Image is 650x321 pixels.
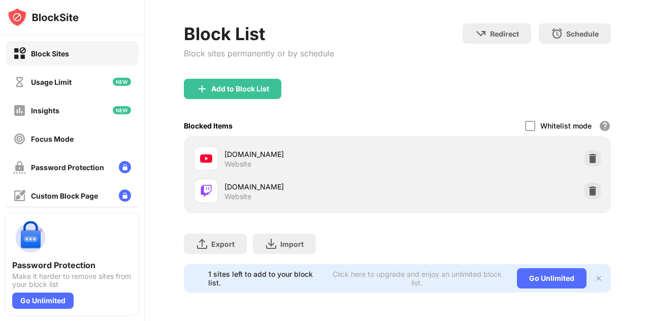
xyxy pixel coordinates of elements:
img: password-protection-off.svg [13,161,26,174]
img: insights-off.svg [13,104,26,117]
img: lock-menu.svg [119,161,131,173]
div: Usage Limit [31,78,72,86]
div: Go Unlimited [12,293,74,309]
img: logo-blocksite.svg [7,7,79,27]
div: Insights [31,106,59,115]
div: Block Sites [31,49,69,58]
div: [DOMAIN_NAME] [224,181,398,192]
img: new-icon.svg [113,106,131,114]
div: Whitelist mode [540,121,592,130]
div: Website [224,159,251,169]
img: push-password-protection.svg [12,219,49,256]
div: Password Protection [12,260,132,270]
img: block-on.svg [13,47,26,60]
div: 1 sites left to add to your block list. [208,270,323,287]
img: customize-block-page-off.svg [13,189,26,202]
div: Schedule [566,29,599,38]
div: Add to Block List [211,85,269,93]
div: Custom Block Page [31,191,98,200]
div: Click here to upgrade and enjoy an unlimited block list. [329,270,505,287]
div: Go Unlimited [517,268,587,288]
div: Block List [184,23,334,44]
div: Focus Mode [31,135,74,143]
div: Import [280,240,304,248]
div: Make it harder to remove sites from your block list [12,272,132,288]
img: x-button.svg [595,274,603,282]
div: Export [211,240,235,248]
img: time-usage-off.svg [13,76,26,88]
img: lock-menu.svg [119,189,131,202]
div: [DOMAIN_NAME] [224,149,398,159]
div: Block sites permanently or by schedule [184,48,334,58]
div: Website [224,192,251,201]
div: Password Protection [31,163,104,172]
div: Redirect [490,29,519,38]
img: new-icon.svg [113,78,131,86]
div: Blocked Items [184,121,233,130]
img: focus-off.svg [13,133,26,145]
img: favicons [200,185,212,197]
img: favicons [200,152,212,165]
